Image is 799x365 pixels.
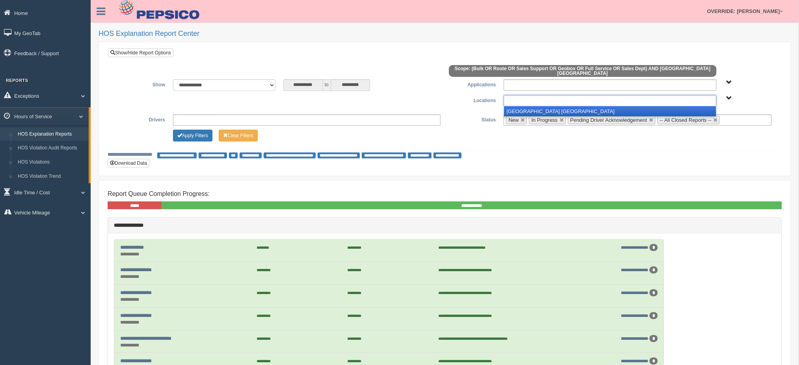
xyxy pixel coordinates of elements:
button: Change Filter Options [173,130,212,142]
a: HOS Violation Audit Reports [14,141,89,155]
h2: HOS Explanation Report Center [99,30,791,38]
a: HOS Violations [14,155,89,169]
a: HOS Explanation Reports [14,127,89,142]
a: HOS Violation Trend [14,169,89,184]
span: New [508,117,519,123]
span: Scope: (Bulk OR Route OR Sales Support OR Geobox OR Full Service OR Sales Dept) AND [GEOGRAPHIC_D... [449,65,717,77]
label: Drivers [114,114,169,124]
span: In Progress [531,117,557,123]
label: Show [114,79,169,89]
label: Applications [445,79,500,89]
label: Locations [445,95,500,104]
h4: Report Queue Completion Progress: [108,190,782,197]
button: Download Data [108,159,149,168]
label: Status [445,114,500,124]
span: to [323,79,331,91]
a: Show/Hide Report Options [108,48,173,57]
button: Change Filter Options [219,130,258,142]
li: [GEOGRAPHIC_DATA] [GEOGRAPHIC_DATA] [504,106,716,116]
span: Pending Driver Acknowledgement [570,117,647,123]
span: -- All Closed Reports -- [660,117,711,123]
